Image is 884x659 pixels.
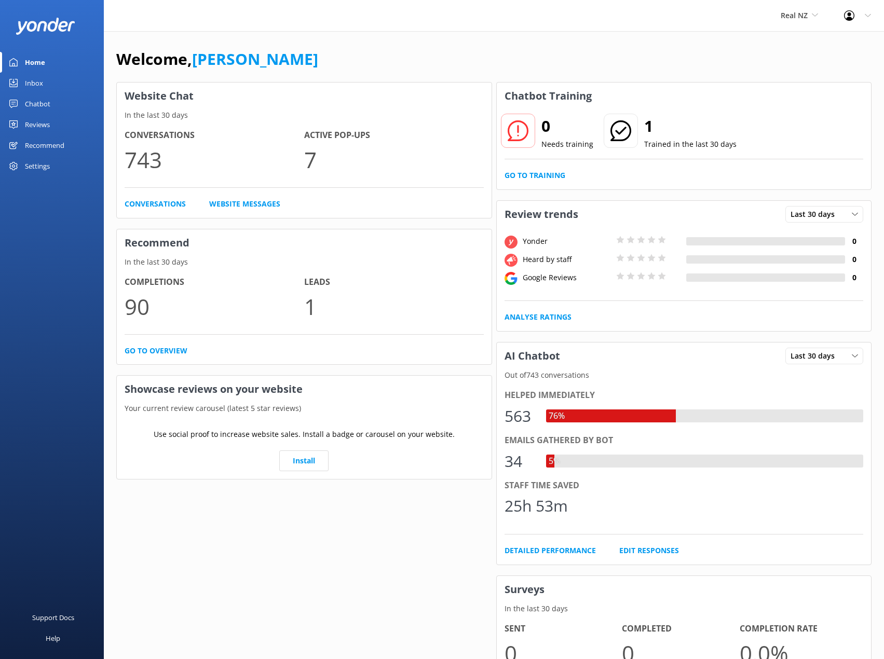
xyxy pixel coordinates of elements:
[497,603,872,614] p: In the last 30 days
[520,236,614,247] div: Yonder
[25,73,43,93] div: Inbox
[619,545,679,556] a: Edit Responses
[25,114,50,135] div: Reviews
[520,254,614,265] div: Heard by staff
[25,93,50,114] div: Chatbot
[505,545,596,556] a: Detailed Performance
[117,376,492,403] h3: Showcase reviews on your website
[644,114,737,139] h2: 1
[505,622,622,636] h4: Sent
[117,229,492,256] h3: Recommend
[497,369,872,381] p: Out of 743 conversations
[644,139,737,150] p: Trained in the last 30 days
[125,345,187,356] a: Go to overview
[505,434,864,447] div: Emails gathered by bot
[192,48,318,70] a: [PERSON_NAME]
[497,342,568,369] h3: AI Chatbot
[546,409,567,423] div: 76%
[505,311,572,323] a: Analyse Ratings
[46,628,60,649] div: Help
[117,403,492,414] p: Your current review carousel (latest 5 star reviews)
[304,276,484,289] h4: Leads
[505,493,568,518] div: 25h 53m
[117,109,492,121] p: In the last 30 days
[505,479,864,492] div: Staff time saved
[125,276,304,289] h4: Completions
[791,209,841,220] span: Last 30 days
[791,350,841,362] span: Last 30 days
[505,449,536,474] div: 34
[497,83,600,109] h3: Chatbot Training
[125,198,186,210] a: Conversations
[622,622,740,636] h4: Completed
[209,198,280,210] a: Website Messages
[16,18,75,35] img: yonder-white-logo.png
[125,129,304,142] h4: Conversations
[546,455,563,468] div: 5%
[845,236,863,247] h4: 0
[125,289,304,324] p: 90
[304,289,484,324] p: 1
[125,142,304,177] p: 743
[154,429,455,440] p: Use social proof to increase website sales. Install a badge or carousel on your website.
[304,142,484,177] p: 7
[25,52,45,73] div: Home
[117,256,492,268] p: In the last 30 days
[32,607,74,628] div: Support Docs
[279,450,329,471] a: Install
[25,135,64,156] div: Recommend
[845,254,863,265] h4: 0
[541,139,593,150] p: Needs training
[740,622,858,636] h4: Completion Rate
[497,576,872,603] h3: Surveys
[25,156,50,176] div: Settings
[845,272,863,283] h4: 0
[520,272,614,283] div: Google Reviews
[117,83,492,109] h3: Website Chat
[304,129,484,142] h4: Active Pop-ups
[505,170,565,181] a: Go to Training
[505,389,864,402] div: Helped immediately
[505,404,536,429] div: 563
[116,47,318,72] h1: Welcome,
[497,201,586,228] h3: Review trends
[541,114,593,139] h2: 0
[781,10,808,20] span: Real NZ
